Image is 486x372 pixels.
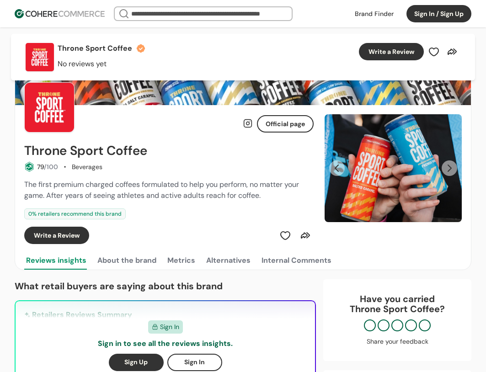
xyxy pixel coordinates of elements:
div: 0 % retailers recommend this brand [24,208,126,219]
img: Cohere Logo [15,9,105,18]
img: Slide 0 [325,114,462,222]
button: Next Slide [442,160,457,176]
div: Beverages [72,162,102,172]
button: Sign Up [109,354,164,371]
div: Share your feedback [332,337,462,346]
span: The first premium charged coffees formulated to help you perform, no matter your game. After year... [24,180,299,200]
span: Sign In [160,322,179,332]
p: What retail buyers are saying about this brand [15,279,316,293]
div: Internal Comments [262,255,331,266]
p: Throne Sport Coffee ? [332,304,462,314]
div: Have you carried [332,294,462,314]
div: Slide 1 [325,114,462,222]
button: Previous Slide [329,160,345,176]
button: Sign In [167,354,222,371]
div: Carousel [325,114,462,222]
h2: Throne Sport Coffee [24,143,147,158]
img: Brand Photo [24,82,75,133]
p: Sign in to see all the reviews insights. [98,338,233,349]
button: Sign In / Sign Up [406,5,471,22]
button: About the brand [96,251,158,270]
span: /100 [44,163,58,171]
span: 79 [37,163,44,171]
button: Metrics [166,251,197,270]
button: Reviews insights [24,251,88,270]
button: Alternatives [204,251,252,270]
button: Write a Review [24,227,89,244]
button: Official page [257,115,314,133]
